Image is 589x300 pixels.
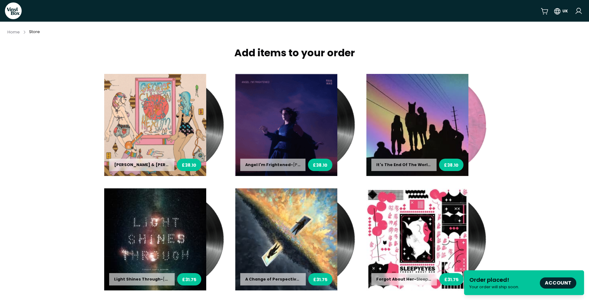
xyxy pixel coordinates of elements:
button: £38.10 [439,159,463,171]
button: £38.10 [308,159,332,171]
span: £38.10 [182,162,196,169]
span: £31.75 [313,276,327,283]
a: Home [7,29,20,35]
span: £31.75 [182,276,196,283]
span: £31.75 [444,276,459,283]
h1: Add items to your order [104,47,485,59]
button: UK [553,5,568,16]
button: £31.75 [439,273,463,285]
div: Order placed! [469,276,519,284]
p: Store [29,29,40,35]
span: £38.10 [444,162,459,169]
button: £31.75 [308,273,332,285]
div: Your order will ship soon. [469,284,519,290]
a: Account [545,279,571,286]
span: £38.10 [313,162,327,169]
div: UK [562,8,568,14]
button: £38.10 [177,159,201,171]
button: £31.75 [177,273,201,285]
